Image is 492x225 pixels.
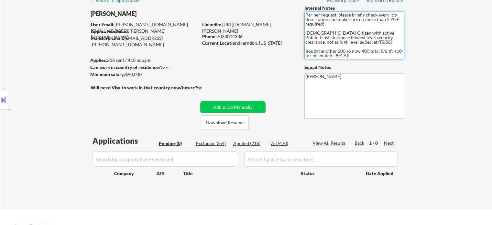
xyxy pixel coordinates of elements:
div: Pending (0) [159,140,191,147]
div: Company [114,170,157,177]
div: yes [90,64,196,71]
div: $90,000 [90,71,198,78]
div: View All Results [312,140,347,146]
div: Date Applied [366,170,394,177]
div: 1 / 0 [369,140,384,146]
button: Download Resume [201,115,249,130]
div: [PERSON_NAME][DOMAIN_NAME][EMAIL_ADDRESS][PERSON_NAME][DOMAIN_NAME] [91,21,198,40]
div: 7033004336 [202,33,294,40]
div: Applied (216) [233,140,266,147]
div: All (470) [271,140,303,147]
div: no [197,84,216,91]
strong: User Email: [91,22,115,27]
strong: Phone: [202,34,217,39]
div: [EMAIL_ADDRESS][PERSON_NAME][DOMAIN_NAME] [91,35,198,48]
input: Search by title (case sensitive) [244,151,398,167]
div: [PERSON_NAME] [91,10,224,18]
strong: Will need Visa to work in that country now/future?: [91,85,198,90]
div: Excluded (254) [196,140,228,147]
div: Squad Notes [304,64,404,71]
button: Add a Job Manually [200,101,266,113]
div: 216 sent / 410 bought [90,57,198,63]
div: Next [384,140,394,146]
strong: Can work in country of residence?: [90,64,162,70]
strong: Application Email: [91,28,129,34]
div: Internal Notes [304,5,404,11]
strong: Mailslurp Email: [91,35,124,41]
div: Back [355,140,365,146]
div: Status [301,167,356,179]
strong: Current Location: [202,40,239,46]
div: Herndon, [US_STATE] [202,40,294,46]
div: Title [183,170,295,177]
strong: LinkedIn: [202,22,221,27]
input: Search by company (case sensitive) [93,151,238,167]
a: [URL][DOMAIN_NAME][PERSON_NAME] [202,22,271,34]
div: Applications [93,137,157,145]
div: ATS [157,170,183,177]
